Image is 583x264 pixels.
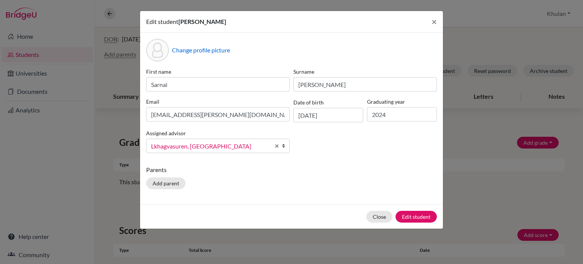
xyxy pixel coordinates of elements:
button: Add parent [146,177,186,189]
span: Lkhagvasuren, [GEOGRAPHIC_DATA] [151,141,270,151]
button: Edit student [395,211,437,223]
button: Close [366,211,392,223]
p: Parents [146,165,437,174]
button: Close [425,11,443,32]
label: First name [146,68,290,76]
div: Profile picture [146,39,169,62]
span: [PERSON_NAME] [178,18,226,25]
label: Assigned advisor [146,129,186,137]
input: dd/mm/yyyy [293,108,363,122]
label: Date of birth [293,98,324,106]
label: Surname [293,68,437,76]
label: Email [146,98,290,106]
label: Graduating year [367,98,437,106]
span: × [432,16,437,27]
span: Edit student [146,18,178,25]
